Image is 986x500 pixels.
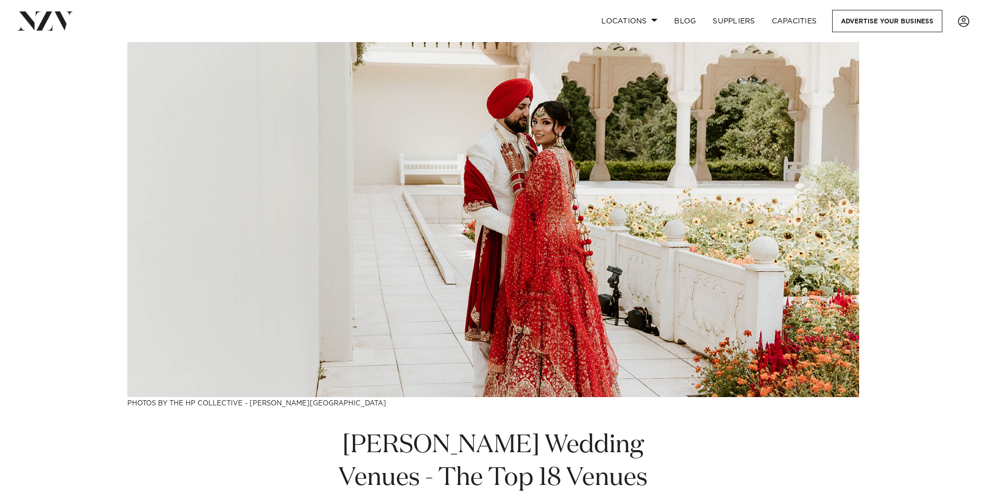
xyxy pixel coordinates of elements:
[127,397,859,408] h3: Photos by The HP Collective - [PERSON_NAME][GEOGRAPHIC_DATA]
[127,42,859,397] img: Hamilton Wedding Venues - The Top 18 Venues
[704,10,763,32] a: SUPPLIERS
[315,429,671,495] h1: [PERSON_NAME] Wedding Venues - The Top 18 Venues
[593,10,666,32] a: Locations
[17,11,73,30] img: nzv-logo.png
[666,10,704,32] a: BLOG
[764,10,825,32] a: Capacities
[832,10,942,32] a: Advertise your business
